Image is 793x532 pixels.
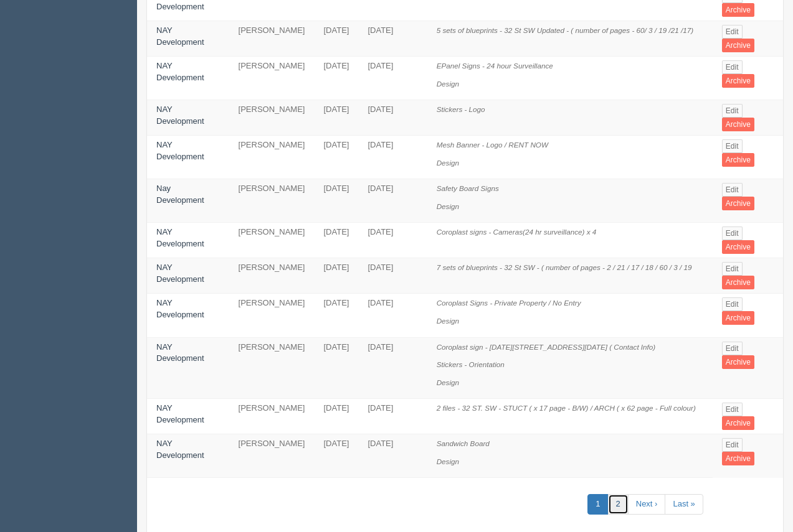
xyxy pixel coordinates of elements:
a: NAY Development [156,26,204,47]
td: [DATE] [358,399,427,434]
td: [DATE] [314,100,358,136]
td: [DATE] [358,223,427,258]
i: 2 files - 32 ST. SW - STUCT ( x 17 page - B/W) / ARCH ( x 62 page - Full colour) [437,404,696,412]
td: [DATE] [314,258,358,294]
td: [DATE] [314,434,358,478]
i: EPanel Signs - 24 hour Surveillance [437,62,553,70]
a: Edit [722,438,743,452]
td: [PERSON_NAME] [229,223,315,258]
a: NAY Development [156,140,204,161]
i: Design [437,317,459,325]
td: [DATE] [314,57,358,100]
a: Edit [722,403,743,416]
a: Edit [722,226,743,240]
a: Archive [722,74,754,88]
td: [PERSON_NAME] [229,136,315,179]
td: [DATE] [358,100,427,136]
a: NAY Development [156,298,204,319]
a: Archive [722,118,754,131]
td: [PERSON_NAME] [229,100,315,136]
td: [DATE] [358,57,427,100]
td: [DATE] [314,21,358,57]
i: Stickers - Orientation [437,360,505,368]
a: Archive [722,416,754,430]
a: Edit [722,60,743,74]
a: Edit [722,183,743,197]
td: [DATE] [314,294,358,337]
a: Archive [722,276,754,289]
i: Design [437,378,459,386]
a: 1 [587,494,608,515]
a: Edit [722,342,743,355]
i: Coroplast signs - Cameras(24 hr surveillance) x 4 [437,228,597,236]
a: NAY Development [156,263,204,284]
i: Sandwich Board [437,439,490,447]
a: Archive [722,452,754,465]
td: [DATE] [358,179,427,223]
td: [PERSON_NAME] [229,258,315,294]
a: Last » [665,494,703,515]
td: [PERSON_NAME] [229,57,315,100]
a: NAY Development [156,403,204,424]
i: Design [437,80,459,88]
a: Edit [722,104,743,118]
a: Archive [722,153,754,167]
a: Archive [722,355,754,369]
i: Mesh Banner - Logo / RENT NOW [437,141,548,149]
a: Archive [722,39,754,52]
i: Safety Board Signs [437,184,499,192]
td: [PERSON_NAME] [229,21,315,57]
a: Archive [722,197,754,210]
a: NAY Development [156,227,204,248]
a: 2 [608,494,629,515]
i: Design [437,159,459,167]
i: 5 sets of blueprints - 32 St SW Updated - ( number of pages - 60/ 3 / 19 /21 /17) [437,26,694,34]
td: [PERSON_NAME] [229,399,315,434]
td: [PERSON_NAME] [229,434,315,478]
a: Archive [722,311,754,325]
a: Edit [722,25,743,39]
td: [PERSON_NAME] [229,337,315,399]
td: [DATE] [314,223,358,258]
td: [DATE] [314,399,358,434]
a: Archive [722,240,754,254]
a: Edit [722,139,743,153]
i: Stickers - Logo [437,105,485,113]
a: Nay Development [156,184,204,205]
td: [PERSON_NAME] [229,179,315,223]
td: [DATE] [314,136,358,179]
td: [DATE] [358,21,427,57]
i: Coroplast Signs - Private Property / No Entry [437,299,581,307]
td: [DATE] [314,337,358,399]
td: [DATE] [358,258,427,294]
td: [DATE] [358,294,427,337]
i: Design [437,457,459,465]
a: Archive [722,3,754,17]
a: NAY Development [156,61,204,82]
a: Edit [722,262,743,276]
i: 7 sets of blueprints - 32 St SW - ( number of pages - 2 / 21 / 17 / 18 / 60 / 3 / 19 [437,263,692,271]
a: Edit [722,297,743,311]
td: [DATE] [358,434,427,478]
td: [DATE] [358,337,427,399]
a: NAY Development [156,439,204,460]
td: [PERSON_NAME] [229,294,315,337]
a: NAY Development [156,105,204,126]
td: [DATE] [314,179,358,223]
td: [DATE] [358,136,427,179]
a: NAY Development [156,342,204,363]
i: Design [437,202,459,210]
a: Next › [628,494,666,515]
i: Coroplast sign - [DATE][STREET_ADDRESS][DATE] ( Contact Info) [437,343,656,351]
